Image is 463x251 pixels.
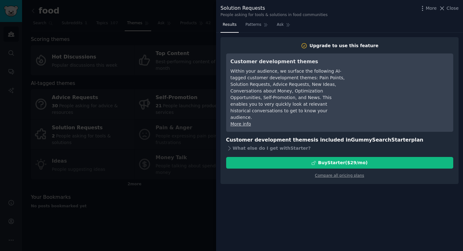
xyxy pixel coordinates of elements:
[226,136,453,144] h3: Customer development themes is included in plan
[226,144,453,153] div: What else do I get with Starter ?
[231,121,251,126] a: More info
[351,137,411,143] span: GummySearch Starter
[231,68,346,121] div: Within your audience, we surface the following AI-tagged customer development themes: Pain Points...
[275,20,293,33] a: Ask
[220,20,239,33] a: Results
[315,173,364,178] a: Compare all pricing plans
[220,12,328,18] div: People asking for tools & solutions in food communities
[354,58,449,105] iframe: YouTube video player
[245,22,261,28] span: Patterns
[231,58,346,66] h3: Customer development themes
[419,5,437,12] button: More
[277,22,284,28] span: Ask
[243,20,270,33] a: Patterns
[447,5,459,12] span: Close
[318,159,368,166] div: Buy Starter ($ 29 /mo )
[226,157,453,169] button: BuyStarter($29/mo)
[439,5,459,12] button: Close
[426,5,437,12] span: More
[310,42,379,49] div: Upgrade to use this feature
[220,4,328,12] div: Solution Requests
[223,22,237,28] span: Results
